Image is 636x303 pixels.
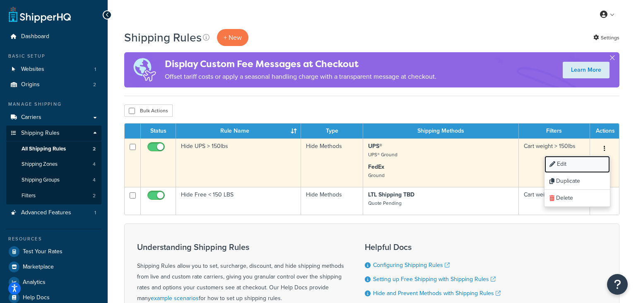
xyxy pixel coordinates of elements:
span: Test Your Rates [23,248,63,255]
h3: Helpful Docs [365,242,501,252]
strong: UPS® [368,142,382,150]
a: Marketplace [6,259,101,274]
td: Cart weight < 150lbs [519,187,590,215]
span: Filters [22,192,36,199]
div: Basic Setup [6,53,101,60]
a: example scenarios [151,294,199,303]
td: Hide Free < 150 LBS [176,187,301,215]
li: Origins [6,77,101,92]
small: Ground [368,172,385,179]
h1: Shipping Rules [124,29,202,46]
span: 4 [93,161,96,168]
a: Dashboard [6,29,101,44]
span: Marketplace [23,264,54,271]
div: Manage Shipping [6,101,101,108]
a: Learn More [563,62,609,78]
span: Shipping Groups [22,177,60,184]
button: Open Resource Center [607,274,628,295]
a: Hide and Prevent Methods with Shipping Rules [373,289,501,298]
li: Filters [6,188,101,204]
a: ShipperHQ Home [9,6,71,23]
img: duties-banner-06bc72dcb5fe05cb3f9472aba00be2ae8eb53ab6f0d8bb03d382ba314ac3c341.png [124,52,165,87]
h4: Display Custom Fee Messages at Checkout [165,57,436,71]
p: Offset tariff costs or apply a seasonal handling charge with a transparent message at checkout. [165,71,436,82]
a: Filters 2 [6,188,101,204]
a: Delete [544,190,610,207]
a: Edit [544,156,610,173]
th: Status [141,124,176,138]
span: 1 [94,66,96,73]
span: 2 [93,81,96,88]
a: All Shipping Rules 2 [6,141,101,157]
th: Shipping Methods [363,124,519,138]
a: Shipping Rules [6,126,101,141]
a: Setting up Free Shipping with Shipping Rules [373,275,496,284]
th: Type [301,124,363,138]
a: Settings [593,32,619,44]
a: Configuring Shipping Rules [373,261,450,269]
a: Test Your Rates [6,244,101,259]
span: Origins [21,81,40,88]
th: Filters [519,124,590,138]
small: Quote Pending [368,199,402,207]
span: Shipping Rules [21,130,60,137]
td: Hide UPS > 150lbs [176,138,301,187]
a: Shipping Zones 4 [6,157,101,172]
a: Analytics [6,275,101,290]
a: Websites 1 [6,62,101,77]
td: Cart weight > 150lbs [519,138,590,187]
small: UPS® Ground [368,151,397,158]
th: Rule Name : activate to sort column ascending [176,124,301,138]
span: Websites [21,66,44,73]
span: Help Docs [23,294,50,301]
span: Dashboard [21,33,49,40]
a: Duplicate [544,173,610,190]
span: 4 [93,177,96,184]
td: Hide Methods [301,187,363,215]
strong: LTL Shipping TBD [368,190,414,199]
th: Actions [590,124,619,138]
span: All Shipping Rules [22,145,66,153]
a: Origins 2 [6,77,101,92]
span: 2 [93,192,96,199]
span: 2 [93,145,96,153]
div: Resources [6,235,101,242]
a: Shipping Groups 4 [6,172,101,188]
h3: Understanding Shipping Rules [137,242,344,252]
li: Websites [6,62,101,77]
li: Advanced Features [6,205,101,221]
span: Analytics [23,279,46,286]
p: + New [217,29,248,46]
button: Bulk Actions [124,104,173,117]
li: Shipping Rules [6,126,101,204]
a: Carriers [6,110,101,125]
span: Carriers [21,114,41,121]
li: Shipping Groups [6,172,101,188]
li: All Shipping Rules [6,141,101,157]
span: 1 [94,209,96,216]
strong: FedEx [368,162,384,171]
span: Shipping Zones [22,161,58,168]
td: Hide Methods [301,138,363,187]
a: Advanced Features 1 [6,205,101,221]
span: Advanced Features [21,209,71,216]
li: Shipping Zones [6,157,101,172]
